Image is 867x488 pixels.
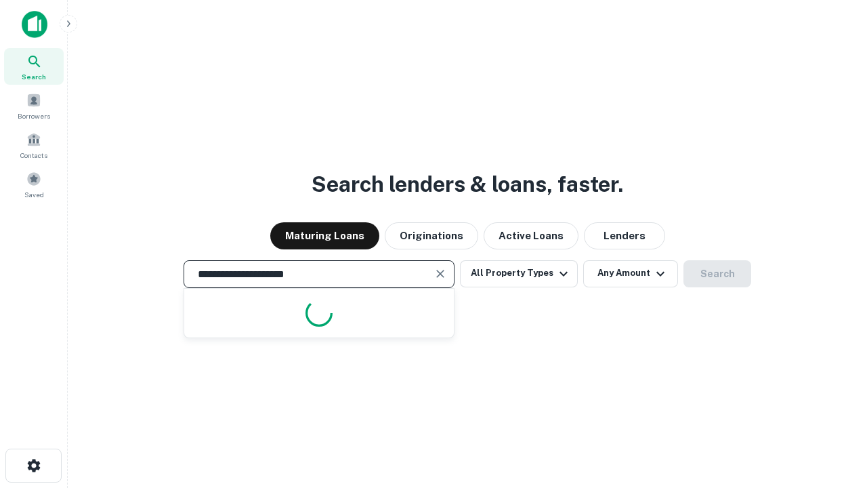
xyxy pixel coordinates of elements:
[460,260,578,287] button: All Property Types
[431,264,450,283] button: Clear
[484,222,578,249] button: Active Loans
[4,166,64,203] a: Saved
[312,168,623,201] h3: Search lenders & loans, faster.
[20,150,47,161] span: Contacts
[583,260,678,287] button: Any Amount
[385,222,478,249] button: Originations
[4,127,64,163] a: Contacts
[270,222,379,249] button: Maturing Loans
[22,11,47,38] img: capitalize-icon.png
[22,71,46,82] span: Search
[584,222,665,249] button: Lenders
[24,189,44,200] span: Saved
[799,380,867,445] iframe: Chat Widget
[4,87,64,124] a: Borrowers
[4,48,64,85] a: Search
[18,110,50,121] span: Borrowers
